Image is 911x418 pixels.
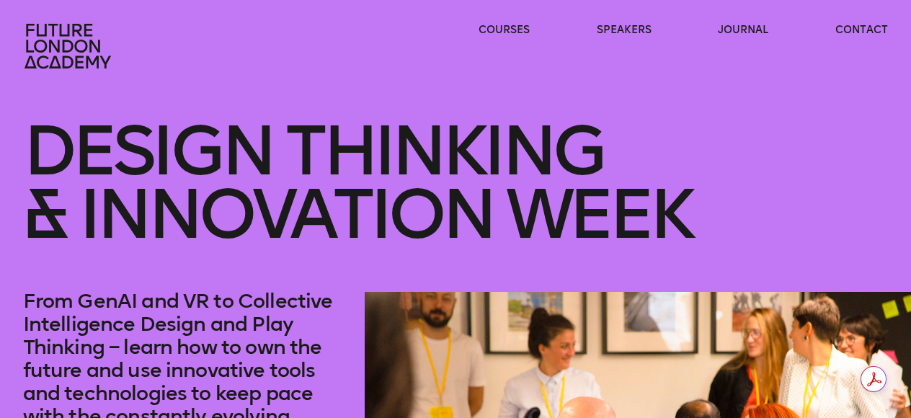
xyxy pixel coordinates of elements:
a: journal [718,23,768,37]
a: speakers [597,23,652,37]
h1: Design Thinking & innovation Week [23,73,889,292]
a: courses [479,23,530,37]
a: contact [835,23,888,37]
